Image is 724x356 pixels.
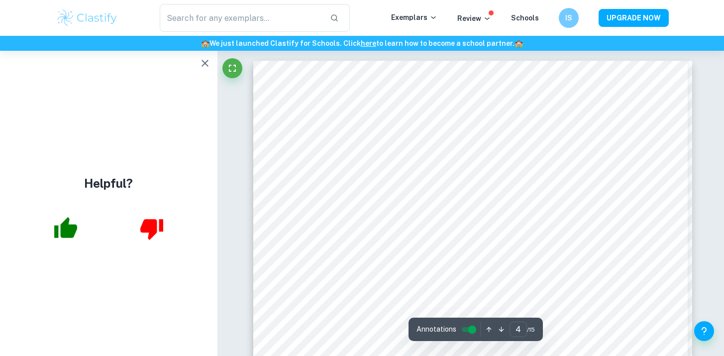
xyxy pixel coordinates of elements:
[222,58,242,78] button: Fullscreen
[457,13,491,24] p: Review
[511,14,539,22] a: Schools
[2,38,722,49] h6: We just launched Clastify for Schools. Click to learn how to become a school partner.
[84,174,133,192] h4: Helpful?
[694,321,714,341] button: Help and Feedback
[563,12,574,23] h6: IS
[599,9,669,27] button: UPGRADE NOW
[559,8,579,28] button: IS
[391,12,437,23] p: Exemplars
[416,324,456,335] span: Annotations
[527,325,535,334] span: / 15
[201,39,209,47] span: 🏫
[515,39,523,47] span: 🏫
[56,8,119,28] img: Clastify logo
[361,39,376,47] a: here
[160,4,322,32] input: Search for any exemplars...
